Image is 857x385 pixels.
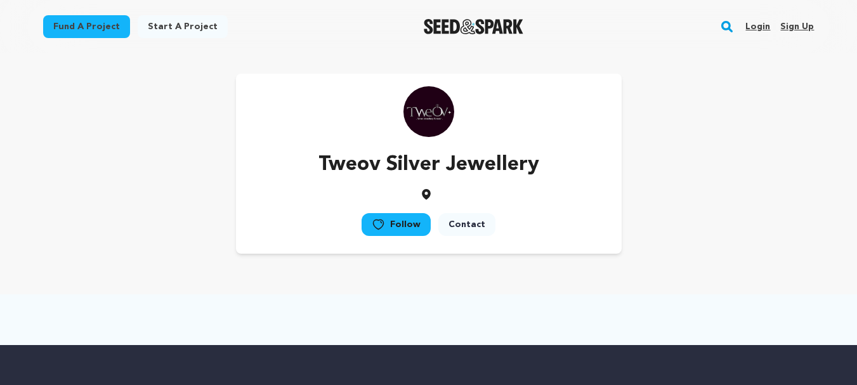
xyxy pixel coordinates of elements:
[362,213,431,236] a: Follow
[745,16,770,37] a: Login
[424,19,523,34] a: Seed&Spark Homepage
[43,15,130,38] a: Fund a project
[138,15,228,38] a: Start a project
[780,16,814,37] a: Sign up
[438,213,495,236] a: Contact
[318,150,539,180] p: Tweov Silver Jewellery
[424,19,523,34] img: Seed&Spark Logo Dark Mode
[403,86,454,137] img: https://seedandspark-static.s3.us-east-2.amazonaws.com/images/User/002/153/753/medium/43884aaafa9...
